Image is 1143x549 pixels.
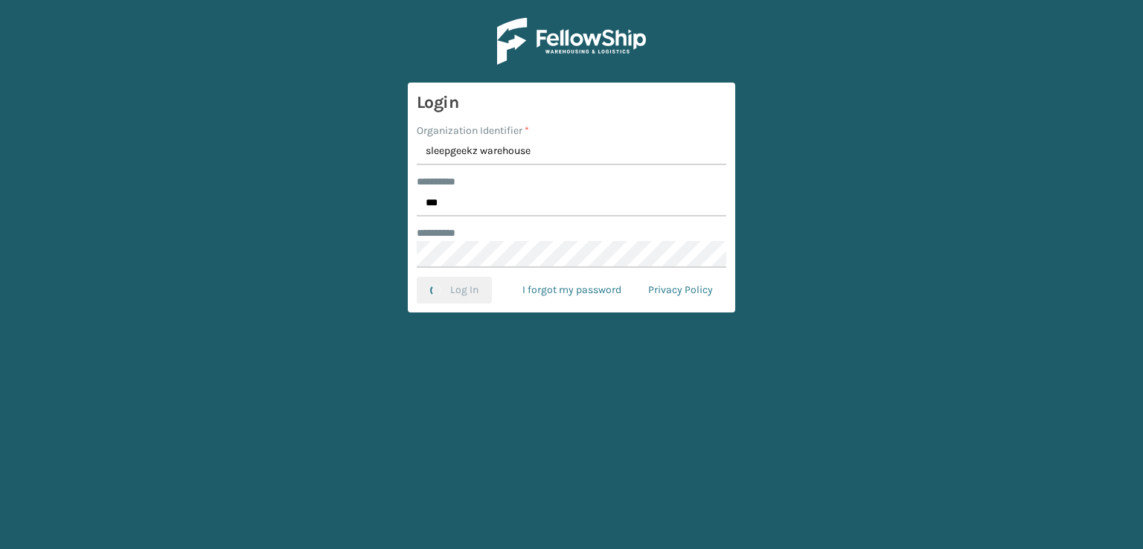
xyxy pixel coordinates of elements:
img: Logo [497,18,646,65]
label: Organization Identifier [417,123,529,138]
a: I forgot my password [509,277,635,304]
button: Log In [417,277,492,304]
a: Privacy Policy [635,277,726,304]
h3: Login [417,91,726,114]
